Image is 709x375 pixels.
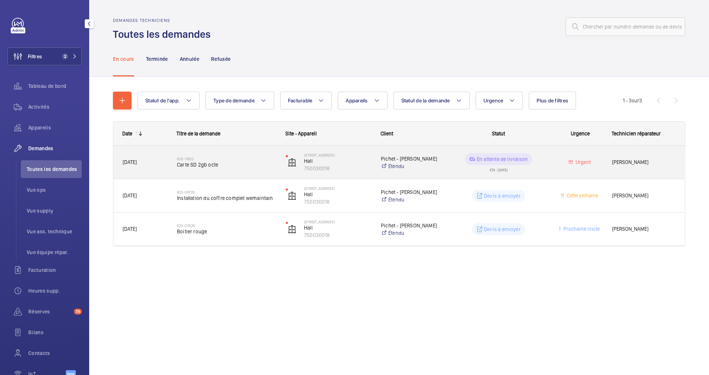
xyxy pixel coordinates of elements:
span: Titre de la demande [177,131,220,136]
p: Refusée [211,55,230,63]
span: Urgence [483,98,504,103]
img: elevator.svg [288,158,297,167]
span: Statut [492,131,505,136]
p: Hall [304,157,371,165]
div: Date [122,131,132,136]
p: En cours [113,55,134,63]
button: Filtres2 [7,47,82,65]
img: elevator.svg [288,225,297,234]
span: Facturable [288,98,313,103]
span: Demandes [28,145,82,152]
span: Cette semaine [565,193,598,198]
div: ETA : [DATE] [490,165,508,172]
span: Urgence [571,131,590,136]
span: Filtres [28,53,42,60]
span: Prochaine visite [562,226,600,232]
button: Appareils [338,92,387,109]
span: [PERSON_NAME] [612,225,675,233]
button: Urgence [476,92,523,109]
button: Facturable [280,92,332,109]
p: En attente de livraison [477,155,528,163]
span: Statut de l'app. [145,98,180,103]
p: Devis à envoyer [484,226,521,233]
span: [PERSON_NAME] [612,158,675,167]
p: Devis à envoyer [484,192,521,200]
span: Site - Appareil [285,131,317,136]
h2: R25-11602 [177,157,276,161]
p: 750030018 [304,165,371,172]
span: Activités [28,103,82,111]
p: Annulée [180,55,199,63]
span: Installation du coffre complet wemaintain [177,194,276,202]
p: Terminée [146,55,168,63]
h1: Toutes les demandes [113,27,215,41]
h2: R25-06729 [177,190,276,194]
p: [STREET_ADDRESS] [304,186,371,191]
span: Plus de filtres [537,98,568,103]
span: Tableau de bord [28,82,82,90]
span: Statut de la demande [401,98,450,103]
span: Carte SD 2gb octe [177,161,276,168]
p: Pichet - [PERSON_NAME] [381,155,439,162]
span: Vue équipe répar. [27,249,82,256]
p: Hall [304,224,371,231]
button: Statut de l'app. [137,92,200,109]
a: Étendu [381,162,439,170]
span: Vue ops [27,186,82,194]
span: Appareils [346,98,368,103]
h2: Demandes techniciens [113,18,215,23]
span: Toutes les demandes [27,165,82,173]
p: [STREET_ADDRESS] [304,153,371,157]
img: elevator.svg [288,191,297,200]
span: 1 - 3 3 [623,98,642,103]
span: [DATE] [123,193,137,198]
span: Vue ass. technique [27,228,82,235]
span: Appareils [28,124,82,131]
h2: R25-03526 [177,223,276,228]
span: Heures supp. [28,287,82,295]
span: [PERSON_NAME] [612,191,675,200]
button: Plus de filtres [529,92,576,109]
span: Client [381,131,393,136]
p: 750030018 [304,231,371,239]
span: [DATE] [123,226,137,232]
button: Type de demande [205,92,274,109]
span: Vue supply [27,207,82,214]
p: Pichet - [PERSON_NAME] [381,188,439,196]
span: 2 [62,53,68,59]
span: Réserves [28,308,71,315]
button: Statut de la demande [394,92,470,109]
p: Pichet - [PERSON_NAME] [381,222,439,229]
span: [DATE] [123,159,137,165]
span: 78 [74,309,82,315]
span: Bilans [28,329,82,336]
input: Chercher par numéro demande ou de devis [566,17,685,36]
p: 750030018 [304,198,371,205]
a: Étendu [381,196,439,203]
span: Type de demande [213,98,255,103]
span: Facturation [28,266,82,274]
span: Urgent [574,159,591,165]
p: [STREET_ADDRESS] [304,220,371,224]
span: Contacts [28,349,82,357]
span: Technicien réparateur [612,131,661,136]
a: Étendu [381,229,439,237]
span: Boitier rouge [177,228,276,235]
span: sur [632,98,639,103]
p: Hall [304,191,371,198]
